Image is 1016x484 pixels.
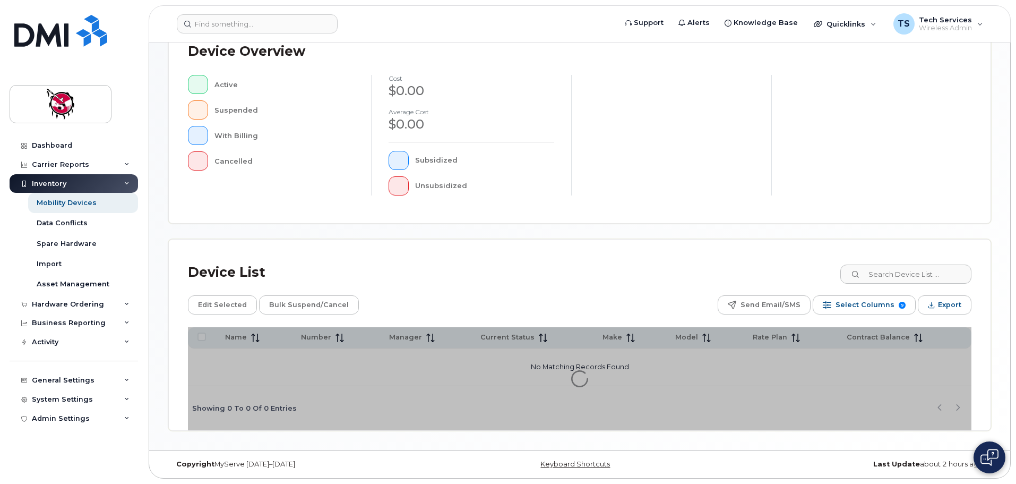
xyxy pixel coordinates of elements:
[886,13,991,35] div: Tech Services
[899,302,906,309] span: 9
[540,460,610,468] a: Keyboard Shortcuts
[415,176,555,196] div: Unsubsidized
[717,460,991,469] div: about 2 hours ago
[717,12,805,33] a: Knowledge Base
[919,15,972,24] span: Tech Services
[938,297,961,313] span: Export
[389,82,554,100] div: $0.00
[188,295,257,315] button: Edit Selected
[718,295,811,315] button: Send Email/SMS
[188,38,305,65] div: Device Overview
[806,13,884,35] div: Quicklinks
[873,460,920,468] strong: Last Update
[389,108,554,115] h4: Average cost
[214,151,355,171] div: Cancelled
[617,12,671,33] a: Support
[259,295,359,315] button: Bulk Suspend/Cancel
[198,297,247,313] span: Edit Selected
[741,297,800,313] span: Send Email/SMS
[269,297,349,313] span: Bulk Suspend/Cancel
[919,24,972,32] span: Wireless Admin
[415,151,555,170] div: Subsidized
[176,460,214,468] strong: Copyright
[634,18,664,28] span: Support
[389,75,554,82] h4: cost
[168,460,443,469] div: MyServe [DATE]–[DATE]
[214,100,355,120] div: Suspended
[826,20,865,28] span: Quicklinks
[980,449,998,466] img: Open chat
[687,18,710,28] span: Alerts
[898,18,910,30] span: TS
[671,12,717,33] a: Alerts
[177,14,338,33] input: Find something...
[734,18,798,28] span: Knowledge Base
[836,297,894,313] span: Select Columns
[389,115,554,133] div: $0.00
[214,75,355,94] div: Active
[214,126,355,145] div: With Billing
[188,259,265,286] div: Device List
[840,265,971,284] input: Search Device List ...
[813,295,916,315] button: Select Columns 9
[918,295,971,315] button: Export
